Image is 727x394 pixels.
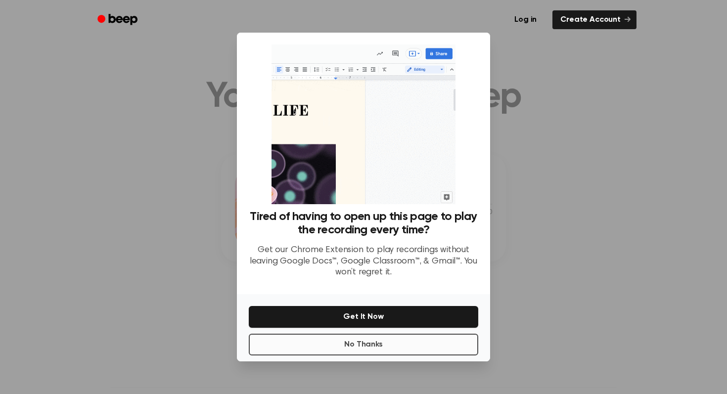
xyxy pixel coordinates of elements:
[91,10,146,30] a: Beep
[249,306,478,328] button: Get It Now
[249,245,478,278] p: Get our Chrome Extension to play recordings without leaving Google Docs™, Google Classroom™, & Gm...
[504,8,546,31] a: Log in
[272,44,455,204] img: Beep extension in action
[249,210,478,237] h3: Tired of having to open up this page to play the recording every time?
[552,10,636,29] a: Create Account
[249,334,478,355] button: No Thanks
